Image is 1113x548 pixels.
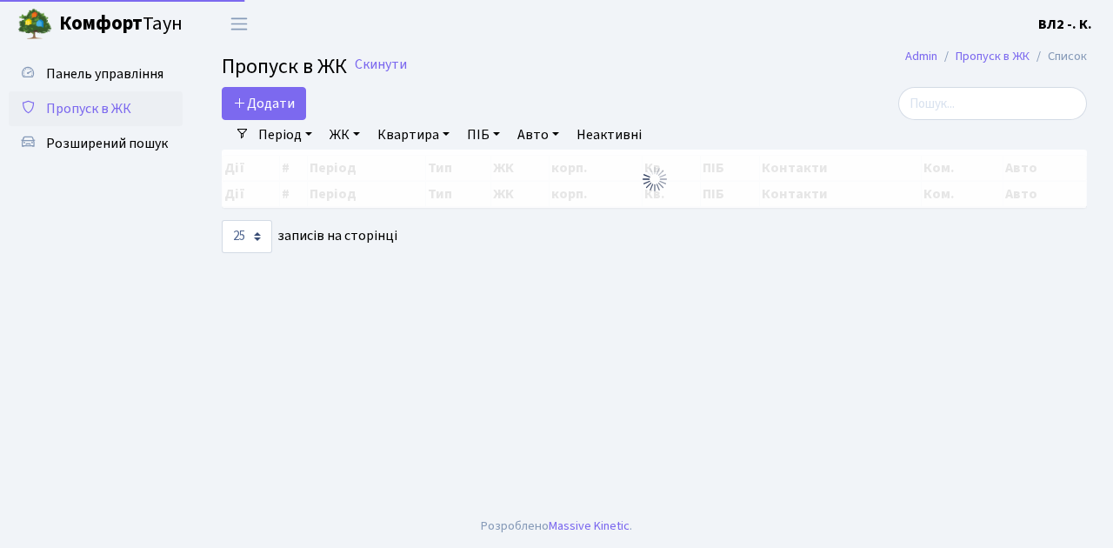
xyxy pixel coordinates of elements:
[251,120,319,150] a: Період
[510,120,566,150] a: Авто
[879,38,1113,75] nav: breadcrumb
[46,64,163,84] span: Панель управління
[222,220,272,253] select: записів на сторінці
[222,51,347,82] span: Пропуск в ЖК
[1030,47,1087,66] li: Список
[481,517,632,536] div: Розроблено .
[956,47,1030,65] a: Пропуск в ЖК
[59,10,183,39] span: Таун
[641,165,669,193] img: Обробка...
[222,220,397,253] label: записів на сторінці
[217,10,261,38] button: Переключити навігацію
[460,120,507,150] a: ПІБ
[1038,15,1092,34] b: ВЛ2 -. К.
[233,94,295,113] span: Додати
[9,91,183,126] a: Пропуск в ЖК
[59,10,143,37] b: Комфорт
[355,57,407,73] a: Скинути
[17,7,52,42] img: logo.png
[898,87,1087,120] input: Пошук...
[1038,14,1092,35] a: ВЛ2 -. К.
[222,87,306,120] a: Додати
[570,120,649,150] a: Неактивні
[46,134,168,153] span: Розширений пошук
[905,47,937,65] a: Admin
[9,57,183,91] a: Панель управління
[9,126,183,161] a: Розширений пошук
[46,99,131,118] span: Пропуск в ЖК
[370,120,457,150] a: Квартира
[549,517,630,535] a: Massive Kinetic
[323,120,367,150] a: ЖК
